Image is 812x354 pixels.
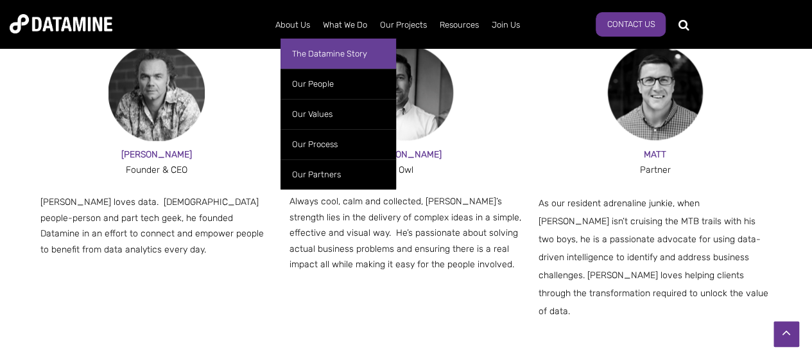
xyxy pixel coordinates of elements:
[358,44,454,141] img: Bruce
[281,159,396,190] a: Our Partners
[281,99,396,129] a: Our Values
[289,163,523,179] div: Owl
[433,8,485,42] a: Resources
[289,196,521,270] span: Always cool, calm and collected, [PERSON_NAME]’s strength lies in the delivery of complex ideas i...
[607,44,704,141] img: matt mug-1
[40,163,274,179] div: Founder & CEO
[281,39,396,69] a: The Datamine Story
[370,149,441,160] span: [PERSON_NAME]
[40,197,264,255] span: [PERSON_NAME] loves data. [DEMOGRAPHIC_DATA] people-person and part tech geek, he founded Datamin...
[269,8,316,42] a: About Us
[121,149,192,160] span: [PERSON_NAME]
[316,8,374,42] a: What We Do
[374,8,433,42] a: Our Projects
[539,198,768,317] span: As our resident adrenaline junkie, when [PERSON_NAME] isn’t cruising the MTB trails with his two ...
[485,8,526,42] a: Join Us
[644,149,666,160] span: MATT
[281,69,396,99] a: Our People
[108,44,205,141] img: Paul-2-1-150x150
[596,12,666,37] a: Contact Us
[640,164,671,175] span: Partner
[281,129,396,159] a: Our Process
[10,14,112,33] img: Datamine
